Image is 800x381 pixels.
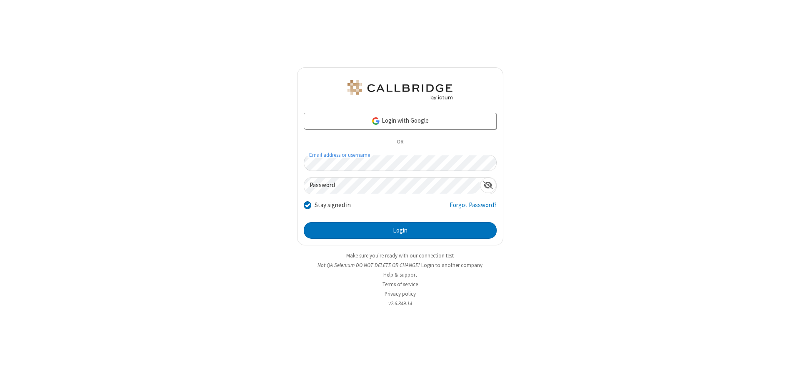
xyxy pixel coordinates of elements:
iframe: Chat [779,359,794,375]
button: Login [304,222,497,239]
div: Show password [480,178,496,193]
img: QA Selenium DO NOT DELETE OR CHANGE [346,80,454,100]
a: Terms of service [382,281,418,288]
a: Help & support [383,271,417,278]
button: Login to another company [421,261,482,269]
li: v2.6.349.14 [297,299,503,307]
a: Privacy policy [385,290,416,297]
input: Email address or username [304,155,497,171]
img: google-icon.png [371,116,380,126]
input: Password [304,178,480,194]
a: Login with Google [304,113,497,129]
a: Forgot Password? [450,200,497,216]
label: Stay signed in [315,200,351,210]
span: OR [393,136,407,148]
a: Make sure you're ready with our connection test [346,252,454,259]
li: Not QA Selenium DO NOT DELETE OR CHANGE? [297,261,503,269]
